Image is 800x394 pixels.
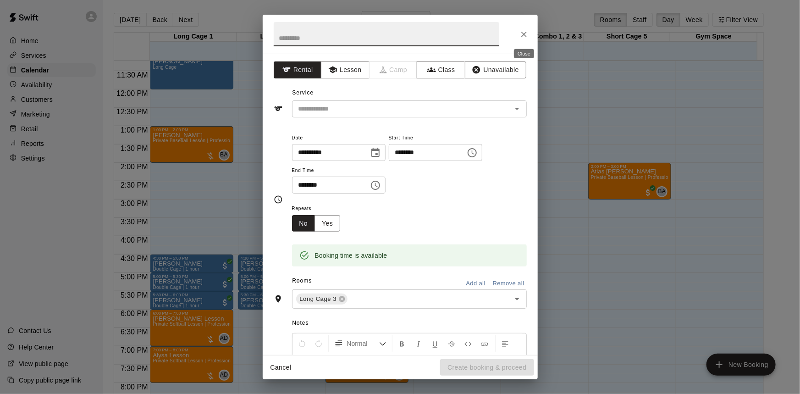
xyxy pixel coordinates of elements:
[296,294,348,305] div: Long Cage 3
[274,195,283,204] svg: Timing
[511,293,524,305] button: Open
[292,215,315,232] button: No
[516,26,532,43] button: Close
[292,132,386,144] span: Date
[511,102,524,115] button: Open
[463,144,481,162] button: Choose time, selected time is 5:00 PM
[411,335,426,352] button: Format Italics
[370,61,418,78] span: Camps can only be created in the Services page
[292,165,386,177] span: End Time
[417,61,465,78] button: Class
[477,335,492,352] button: Insert Link
[311,335,326,352] button: Redo
[366,144,385,162] button: Choose date, selected date is Oct 14, 2025
[347,339,379,348] span: Normal
[514,49,534,58] div: Close
[444,335,459,352] button: Format Strikethrough
[427,335,443,352] button: Format Underline
[292,89,314,96] span: Service
[274,294,283,304] svg: Rooms
[292,316,526,331] span: Notes
[389,132,482,144] span: Start Time
[314,215,340,232] button: Yes
[491,277,527,291] button: Remove all
[266,359,296,376] button: Cancel
[296,294,341,304] span: Long Cage 3
[497,335,513,352] button: Left Align
[331,335,390,352] button: Formatting Options
[327,352,343,368] button: Justify Align
[292,277,312,284] span: Rooms
[292,203,348,215] span: Repeats
[460,335,476,352] button: Insert Code
[274,61,322,78] button: Rental
[294,335,310,352] button: Undo
[292,215,341,232] div: outlined button group
[465,61,526,78] button: Unavailable
[315,247,387,264] div: Booking time is available
[311,352,326,368] button: Right Align
[274,104,283,113] svg: Service
[294,352,310,368] button: Center Align
[461,277,491,291] button: Add all
[321,61,369,78] button: Lesson
[394,335,410,352] button: Format Bold
[366,176,385,194] button: Choose time, selected time is 5:30 PM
